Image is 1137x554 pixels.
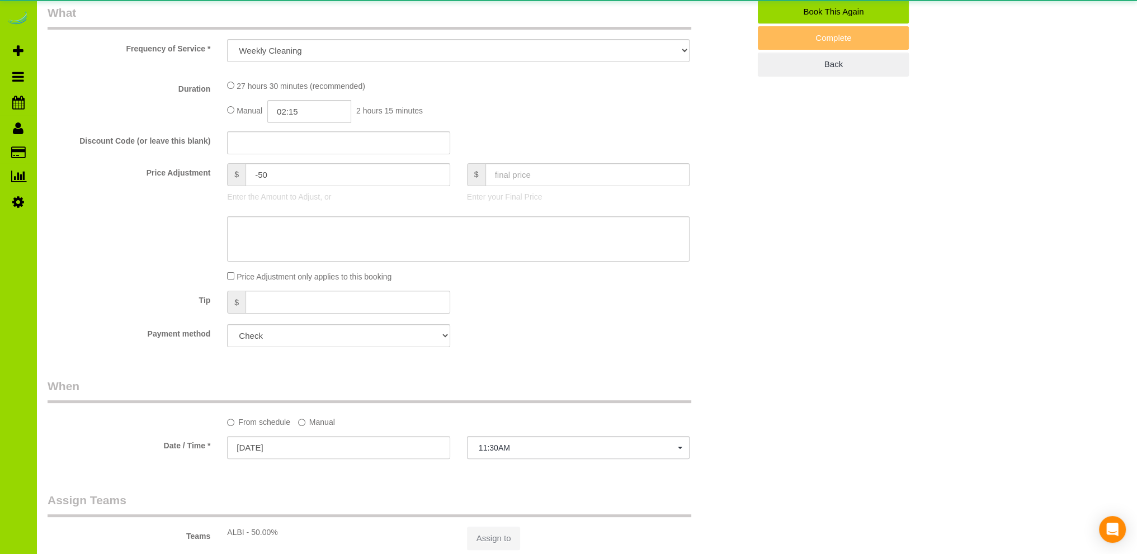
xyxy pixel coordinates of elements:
[227,163,246,186] span: $
[467,191,690,202] p: Enter your Final Price
[356,106,423,115] span: 2 hours 15 minutes
[467,163,485,186] span: $
[39,527,219,542] label: Teams
[227,527,450,538] div: ALBI - 50.00%
[758,53,909,76] a: Back
[227,419,234,426] input: From schedule
[48,378,691,403] legend: When
[1099,516,1126,543] div: Open Intercom Messenger
[298,419,305,426] input: Manual
[298,413,335,428] label: Manual
[227,191,450,202] p: Enter the Amount to Adjust, or
[467,436,690,459] button: 11:30AM
[227,413,290,428] label: From schedule
[39,39,219,54] label: Frequency of Service *
[237,82,365,91] span: 27 hours 30 minutes (recommended)
[227,436,450,459] input: MM/DD/YYYY
[237,272,391,281] span: Price Adjustment only applies to this booking
[227,291,246,314] span: $
[39,291,219,306] label: Tip
[48,492,691,517] legend: Assign Teams
[39,79,219,94] label: Duration
[485,163,690,186] input: final price
[39,324,219,339] label: Payment method
[7,11,29,27] img: Automaid Logo
[39,436,219,451] label: Date / Time *
[39,163,219,178] label: Price Adjustment
[39,131,219,146] label: Discount Code (or leave this blank)
[237,106,262,115] span: Manual
[479,443,678,452] span: 11:30AM
[48,4,691,30] legend: What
